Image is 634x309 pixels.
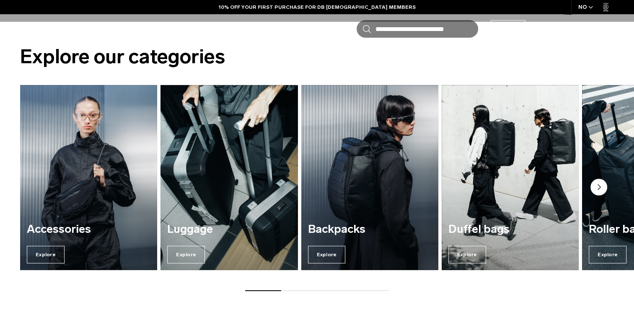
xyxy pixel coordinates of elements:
h2: Explore our categories [20,42,614,72]
span: Explore [27,246,65,263]
span: Explore [167,246,205,263]
span: Bag [594,25,605,33]
h3: Luggage [167,223,291,236]
span: Explore [448,246,486,263]
nav: Main Navigation [61,14,202,44]
a: Account [538,24,571,34]
h3: Backpacks [308,223,432,236]
a: Lost & Found [161,14,196,44]
a: Shop [67,14,82,44]
a: Backpacks Explore [301,85,438,270]
h3: Duffel bags [448,223,572,236]
span: Explore [308,246,346,263]
a: Db Black [491,20,525,38]
div: 4 / 7 [442,85,579,270]
a: Explore [94,14,114,44]
a: Duffel bags Explore [442,85,579,270]
div: 3 / 7 [301,85,438,270]
h3: Accessories [27,223,150,236]
span: Explore [589,246,626,263]
div: 2 / 7 [160,85,298,270]
button: Bag [583,24,605,34]
span: Account [549,25,571,33]
a: Support [127,14,148,44]
a: 10% OFF YOUR FIRST PURCHASE FOR DB [DEMOGRAPHIC_DATA] MEMBERS [219,3,416,11]
button: Next slide [590,179,607,197]
div: 1 / 7 [20,85,157,270]
a: Accessories Explore [20,85,157,270]
a: Luggage Explore [160,85,298,270]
